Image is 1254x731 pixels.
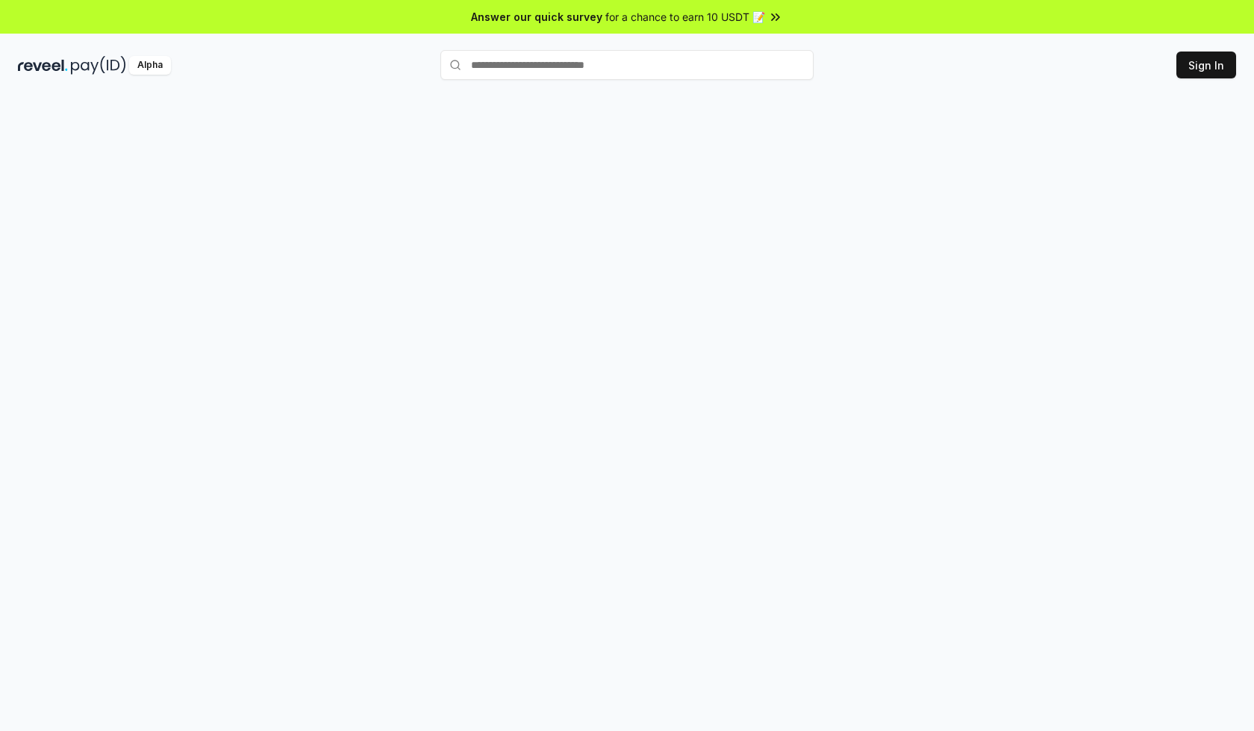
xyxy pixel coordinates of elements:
[18,56,68,75] img: reveel_dark
[605,9,765,25] span: for a chance to earn 10 USDT 📝
[71,56,126,75] img: pay_id
[129,56,171,75] div: Alpha
[471,9,602,25] span: Answer our quick survey
[1176,52,1236,78] button: Sign In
